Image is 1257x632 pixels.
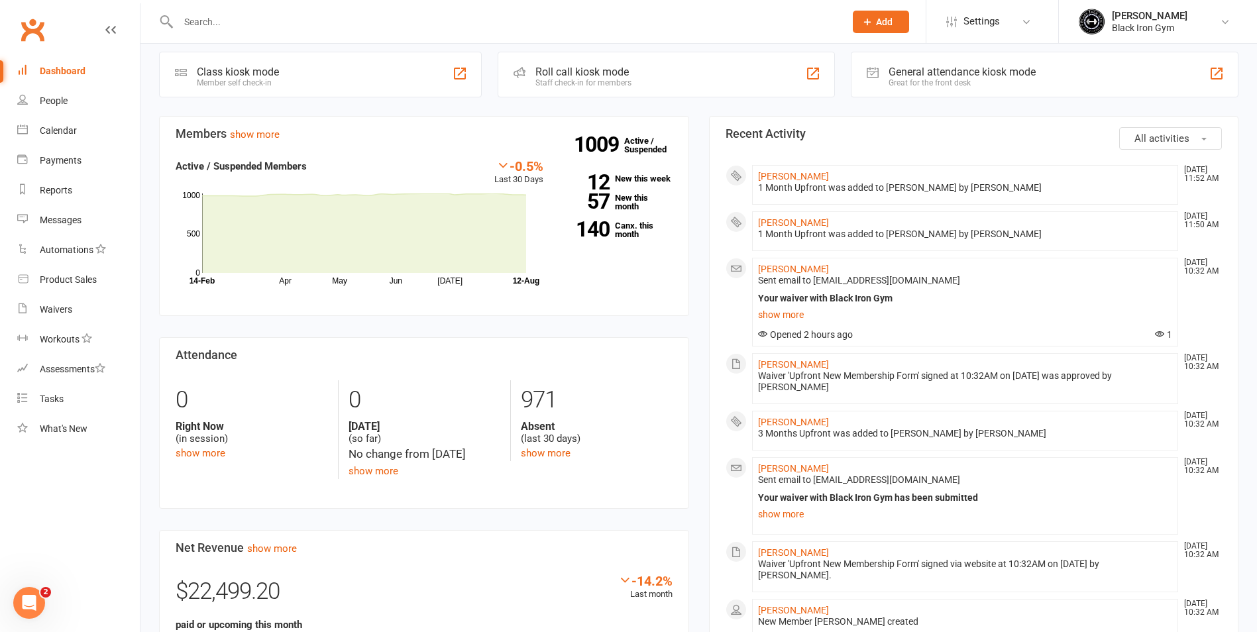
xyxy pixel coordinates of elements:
div: (in session) [176,420,328,445]
div: No change from [DATE] [349,445,500,463]
strong: paid or upcoming this month [176,619,302,631]
time: [DATE] 10:32 AM [1177,354,1221,371]
time: [DATE] 11:52 AM [1177,166,1221,183]
a: show more [758,505,1173,523]
div: Reports [40,185,72,195]
a: Payments [17,146,140,176]
img: thumb_image1623296242.png [1079,9,1105,35]
input: Search... [174,13,836,31]
div: (last 30 days) [521,420,673,445]
a: show more [176,447,225,459]
h3: Recent Activity [726,127,1223,140]
strong: 1009 [574,134,624,154]
a: show more [247,543,297,554]
div: -14.2% [618,573,673,588]
strong: 140 [563,219,610,239]
a: 12New this week [563,174,673,183]
a: Reports [17,176,140,205]
a: [PERSON_NAME] [758,547,829,558]
strong: Active / Suspended Members [176,160,307,172]
div: 1 Month Upfront was added to [PERSON_NAME] by [PERSON_NAME] [758,229,1173,240]
a: Product Sales [17,265,140,295]
a: [PERSON_NAME] [758,605,829,615]
div: 971 [521,380,673,420]
a: Workouts [17,325,140,354]
div: Roll call kiosk mode [535,66,631,78]
span: Opened 2 hours ago [758,329,853,340]
div: Automations [40,244,93,255]
a: Assessments [17,354,140,384]
div: Last month [618,573,673,602]
a: [PERSON_NAME] [758,171,829,182]
div: 0 [176,380,328,420]
time: [DATE] 10:32 AM [1177,258,1221,276]
a: What's New [17,414,140,444]
a: show more [521,447,571,459]
div: Dashboard [40,66,85,76]
div: Waiver 'Upfront New Membership Form' signed via website at 10:32AM on [DATE] by [PERSON_NAME]. [758,558,1173,581]
a: Automations [17,235,140,265]
a: Waivers [17,295,140,325]
a: show more [349,465,398,477]
a: Clubworx [16,13,49,46]
a: People [17,86,140,116]
span: Sent email to [EMAIL_ADDRESS][DOMAIN_NAME] [758,275,960,286]
a: [PERSON_NAME] [758,463,829,474]
div: Waivers [40,304,72,315]
span: Add [876,17,893,27]
time: [DATE] 11:50 AM [1177,212,1221,229]
a: [PERSON_NAME] [758,359,829,370]
a: 1009Active / Suspended [624,127,683,164]
div: Workouts [40,334,80,344]
div: -0.5% [494,158,543,173]
div: Last 30 Days [494,158,543,187]
div: Your waiver with Black Iron Gym [758,293,1173,304]
strong: Right Now [176,420,328,433]
div: Tasks [40,394,64,404]
div: Your waiver with Black Iron Gym has been submitted [758,492,1173,503]
div: Staff check-in for members [535,78,631,87]
div: [PERSON_NAME] [1112,10,1187,22]
div: New Member [PERSON_NAME] created [758,616,1173,627]
time: [DATE] 10:32 AM [1177,542,1221,559]
time: [DATE] 10:32 AM [1177,600,1221,617]
a: Calendar [17,116,140,146]
a: show more [230,129,280,140]
div: What's New [40,423,87,434]
a: [PERSON_NAME] [758,217,829,228]
div: $22,499.20 [176,573,673,617]
div: Class kiosk mode [197,66,279,78]
div: Payments [40,155,82,166]
div: Black Iron Gym [1112,22,1187,34]
strong: 57 [563,191,610,211]
a: Messages [17,205,140,235]
div: Assessments [40,364,105,374]
a: show more [758,305,1173,324]
strong: [DATE] [349,420,500,433]
a: [PERSON_NAME] [758,417,829,427]
a: [PERSON_NAME] [758,264,829,274]
h3: Net Revenue [176,541,673,554]
span: All activities [1134,132,1189,144]
time: [DATE] 10:32 AM [1177,411,1221,429]
span: Sent email to [EMAIL_ADDRESS][DOMAIN_NAME] [758,474,960,485]
div: Messages [40,215,82,225]
div: Product Sales [40,274,97,285]
button: Add [853,11,909,33]
h3: Attendance [176,348,673,362]
div: 3 Months Upfront was added to [PERSON_NAME] by [PERSON_NAME] [758,428,1173,439]
strong: 12 [563,172,610,192]
span: 1 [1155,329,1172,340]
strong: Absent [521,420,673,433]
iframe: Intercom live chat [13,587,45,619]
div: (so far) [349,420,500,445]
a: Tasks [17,384,140,414]
div: People [40,95,68,106]
button: All activities [1119,127,1222,150]
span: Settings [963,7,1000,36]
div: Great for the front desk [889,78,1036,87]
time: [DATE] 10:32 AM [1177,458,1221,475]
div: Waiver 'Upfront New Membership Form' signed at 10:32AM on [DATE] was approved by [PERSON_NAME] [758,370,1173,393]
a: 140Canx. this month [563,221,673,238]
a: Dashboard [17,56,140,86]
